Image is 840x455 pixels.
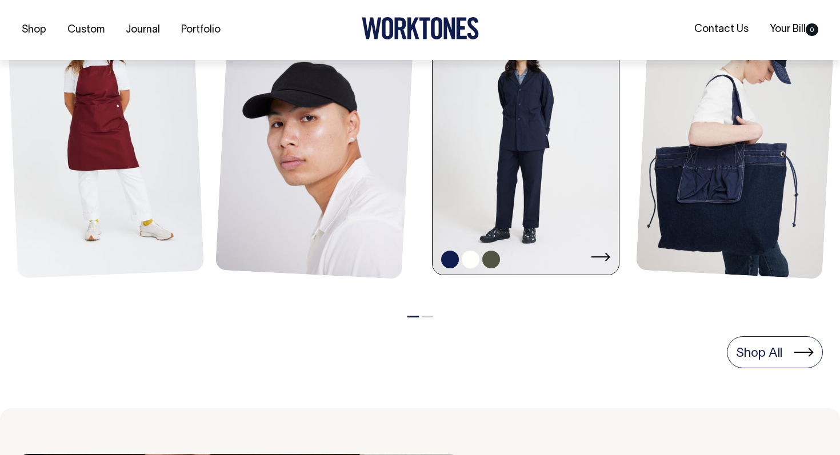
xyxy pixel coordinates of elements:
[690,20,753,39] a: Contact Us
[407,316,419,317] button: 1 of 2
[727,336,823,368] a: Shop All
[177,21,225,39] a: Portfolio
[765,20,823,39] a: Your Bill0
[17,21,51,39] a: Shop
[806,23,818,36] span: 0
[422,316,433,317] button: 2 of 2
[121,21,165,39] a: Journal
[63,21,109,39] a: Custom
